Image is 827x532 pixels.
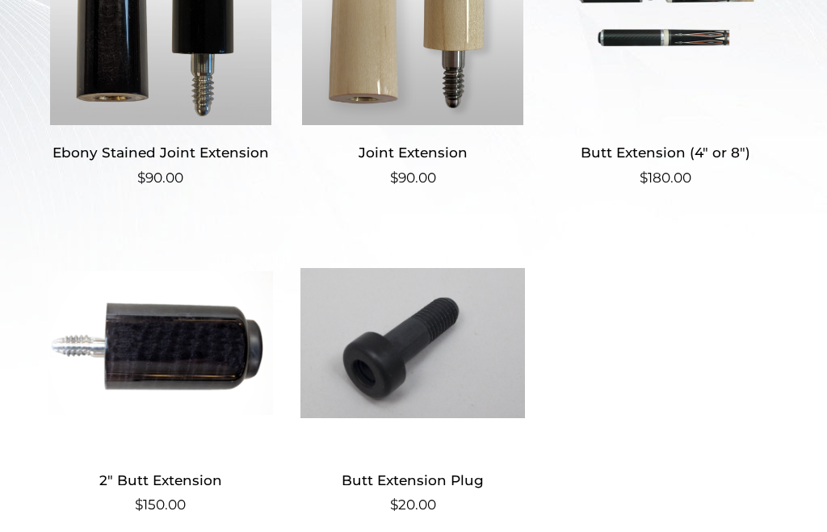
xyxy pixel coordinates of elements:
[390,497,398,513] span: $
[640,170,691,186] bdi: 180.00
[135,497,143,513] span: $
[553,139,778,169] h2: Butt Extension (4″ or 8″)
[48,139,273,169] h2: Ebony Stained Joint Extension
[135,497,186,513] bdi: 150.00
[137,170,183,186] bdi: 90.00
[300,139,525,169] h2: Joint Extension
[48,235,273,517] a: 2″ Butt Extension $150.00
[300,235,525,453] img: Butt Extension Plug
[390,497,436,513] bdi: 20.00
[300,235,525,517] a: Butt Extension Plug $20.00
[48,466,273,496] h2: 2″ Butt Extension
[300,466,525,496] h2: Butt Extension Plug
[390,170,436,186] bdi: 90.00
[48,235,273,453] img: 2" Butt Extension
[390,170,398,186] span: $
[137,170,145,186] span: $
[640,170,648,186] span: $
